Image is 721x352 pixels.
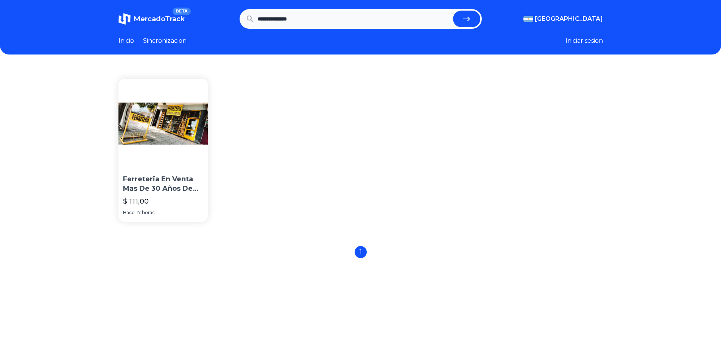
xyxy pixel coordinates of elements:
[143,36,187,45] a: Sincronizacion
[565,36,603,45] button: Iniciar sesion
[173,8,190,15] span: BETA
[134,15,185,23] span: MercadoTrack
[123,174,204,193] p: Ferreteria En Venta Mas De 30 Años De Trayectoria
[118,36,134,45] a: Inicio
[118,79,208,168] img: Ferreteria En Venta Mas De 30 Años De Trayectoria
[123,196,149,207] p: $ 111,00
[535,14,603,23] span: [GEOGRAPHIC_DATA]
[136,210,154,216] span: 17 horas
[118,13,185,25] a: MercadoTrackBETA
[118,79,208,222] a: Ferreteria En Venta Mas De 30 Años De TrayectoriaFerreteria En Venta Mas De 30 Años De Trayectori...
[123,210,135,216] span: Hace
[523,14,603,23] button: [GEOGRAPHIC_DATA]
[118,13,131,25] img: MercadoTrack
[523,16,533,22] img: Argentina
